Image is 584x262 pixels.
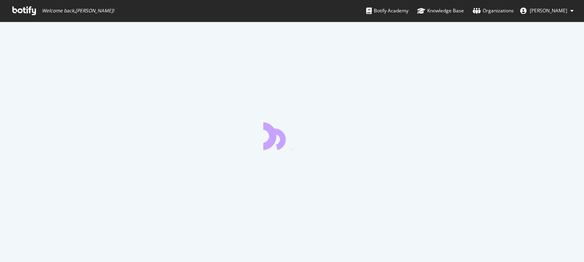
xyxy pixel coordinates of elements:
[366,7,408,15] div: Botify Academy
[514,4,580,17] button: [PERSON_NAME]
[530,7,567,14] span: Richard Lawther
[473,7,514,15] div: Organizations
[417,7,464,15] div: Knowledge Base
[263,121,321,150] div: animation
[42,8,114,14] span: Welcome back, [PERSON_NAME] !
